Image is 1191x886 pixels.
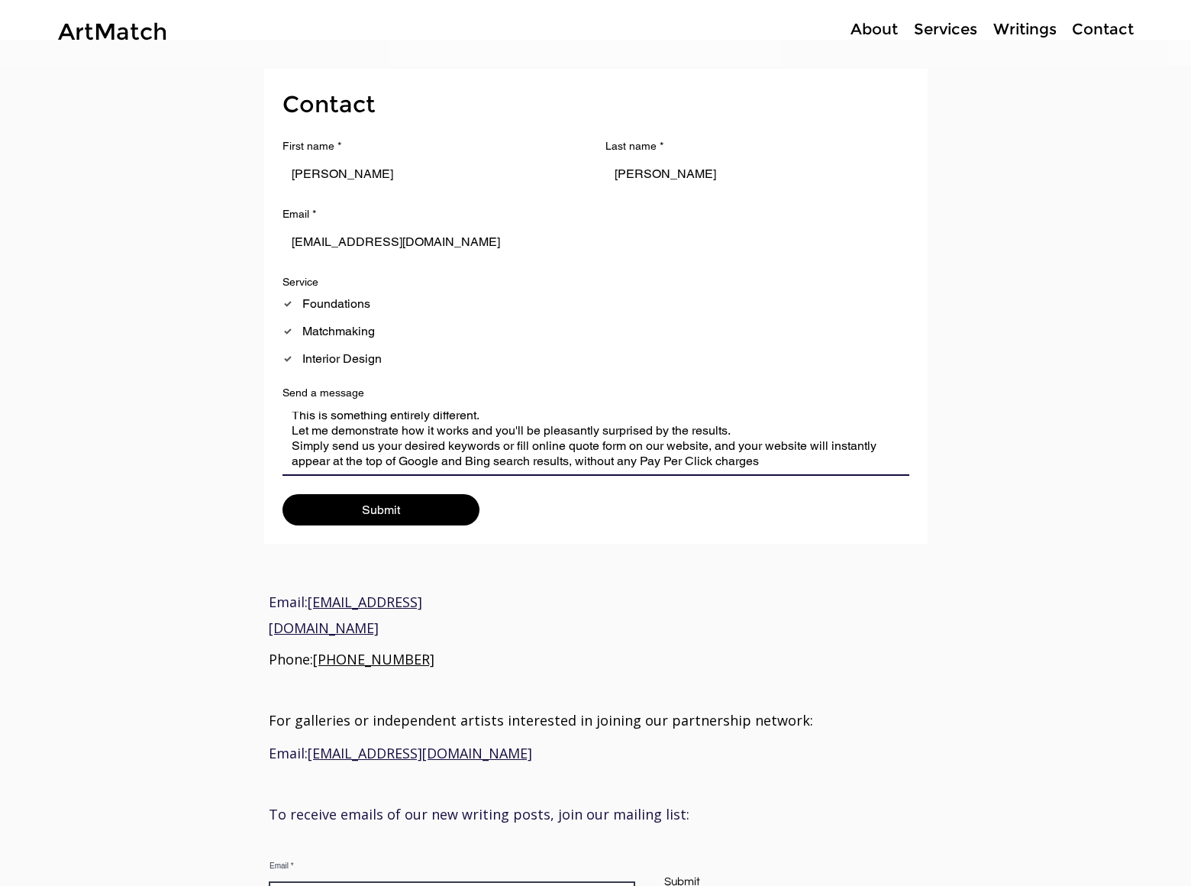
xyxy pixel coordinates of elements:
label: Email [282,208,316,221]
div: Matchmaking [302,322,375,341]
label: Email [269,862,635,870]
a: [EMAIL_ADDRESS][DOMAIN_NAME] [269,593,422,636]
a: [PHONE_NUMBER] [313,650,434,668]
a: Contact [1064,18,1141,40]
input: Last name [605,159,901,189]
form: Contact Form 2 [282,87,909,525]
span: Submit [362,503,400,517]
span: Phone: [269,650,434,668]
div: Foundations [302,295,370,313]
span: For galleries or independent artists interested in joining our partnership network: [269,711,813,729]
span: To receive emails of our new writing posts, join our mailing list: [269,805,689,823]
button: Submit [282,494,479,525]
label: Last name [605,140,663,153]
label: First name [282,140,341,153]
p: Services [906,18,985,40]
a: ArtMatch [58,18,167,46]
div: Service [282,276,318,289]
textarea: Send a message [282,412,909,468]
input: Email [282,227,900,257]
nav: Site [794,18,1141,40]
a: Writings [985,18,1064,40]
a: [EMAIL_ADDRESS][DOMAIN_NAME] [308,744,532,762]
div: Interior Design [302,350,382,368]
p: About [843,18,905,40]
span: Contact [282,90,376,118]
input: First name [282,159,578,189]
span: Email: [269,744,532,762]
a: About [842,18,905,40]
label: Send a message [282,386,364,399]
p: Writings [986,18,1064,40]
span: Email: [269,593,422,636]
a: Services [905,18,985,40]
